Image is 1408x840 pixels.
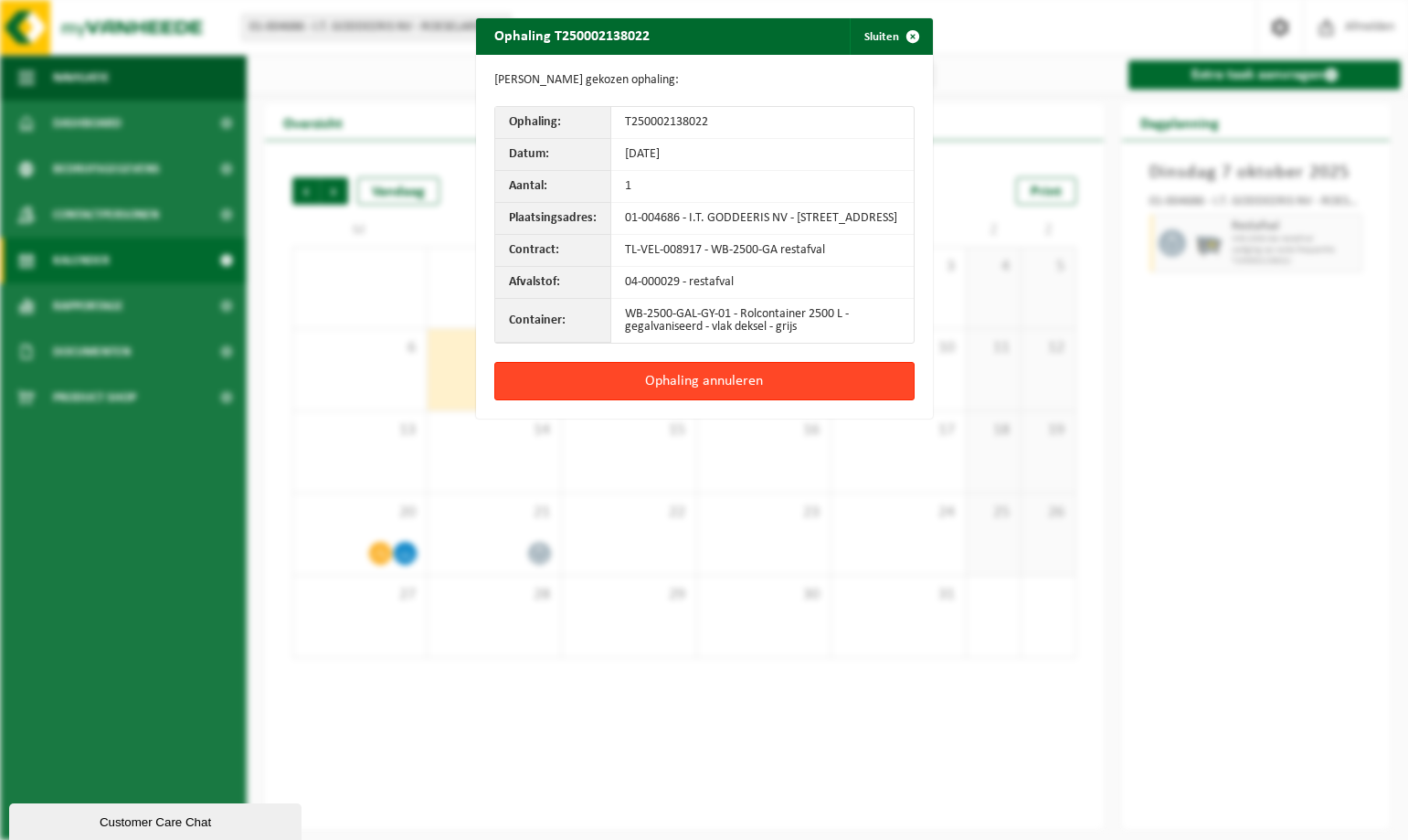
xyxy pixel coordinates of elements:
td: T250002138022 [611,107,914,139]
iframe: chat widget [9,800,305,840]
button: Sluiten [850,18,931,55]
th: Contract: [495,235,611,267]
p: [PERSON_NAME] gekozen ophaling: [494,73,915,88]
th: Container: [495,299,611,343]
button: Ophaling annuleren [494,362,915,400]
td: 04-000029 - restafval [611,267,914,299]
h2: Ophaling T250002138022 [476,18,668,53]
td: TL-VEL-008917 - WB-2500-GA restafval [611,235,914,267]
th: Datum: [495,139,611,171]
td: 01-004686 - I.T. GODDEERIS NV - [STREET_ADDRESS] [611,203,914,235]
th: Aantal: [495,171,611,203]
th: Plaatsingsadres: [495,203,611,235]
td: [DATE] [611,139,914,171]
th: Afvalstof: [495,267,611,299]
td: WB-2500-GAL-GY-01 - Rolcontainer 2500 L - gegalvaniseerd - vlak deksel - grijs [611,299,914,343]
td: 1 [611,171,914,203]
th: Ophaling: [495,107,611,139]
